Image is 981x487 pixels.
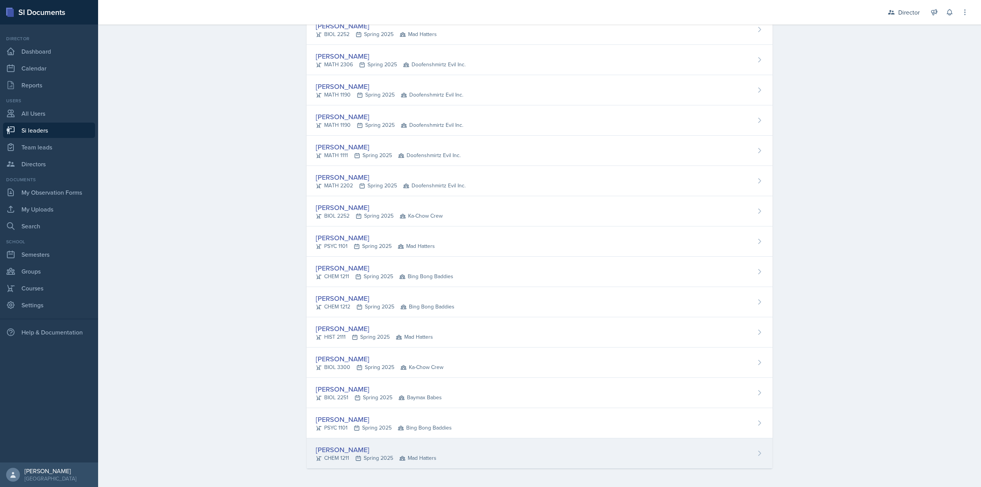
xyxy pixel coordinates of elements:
[307,378,773,408] a: [PERSON_NAME] BIOL 2251Spring 2025 Baymax Babes
[400,30,437,38] span: Mad Hatters
[307,287,773,317] a: [PERSON_NAME] CHEM 1212Spring 2025 Bing Bong Baddies
[3,238,95,245] div: School
[307,257,773,287] a: [PERSON_NAME] CHEM 1211Spring 2025 Bing Bong Baddies
[396,333,433,341] span: Mad Hatters
[307,226,773,257] a: [PERSON_NAME] PSYC 1101Spring 2025 Mad Hatters
[316,272,453,280] div: CHEM 1211 Spring 2025
[307,75,773,105] a: [PERSON_NAME] MATH 1190Spring 2025 Doofenshmirtz Evil Inc.
[316,233,435,243] div: [PERSON_NAME]
[398,242,435,250] span: Mad Hatters
[316,354,443,364] div: [PERSON_NAME]
[316,202,443,213] div: [PERSON_NAME]
[3,106,95,121] a: All Users
[307,348,773,378] a: [PERSON_NAME] BIOL 3300Spring 2025 Ka-Chow Crew
[316,81,463,92] div: [PERSON_NAME]
[316,263,453,273] div: [PERSON_NAME]
[316,394,442,402] div: BIOL 2251 Spring 2025
[3,247,95,262] a: Semesters
[403,182,466,190] span: Doofenshmirtz Evil Inc.
[307,45,773,75] a: [PERSON_NAME] MATH 2306Spring 2025 Doofenshmirtz Evil Inc.
[3,61,95,76] a: Calendar
[307,438,773,469] a: [PERSON_NAME] CHEM 1211Spring 2025 Mad Hatters
[316,424,452,432] div: PSYC 1101 Spring 2025
[403,61,466,69] span: Doofenshmirtz Evil Inc.
[316,142,461,152] div: [PERSON_NAME]
[3,280,95,296] a: Courses
[898,8,920,17] div: Director
[401,121,463,129] span: Doofenshmirtz Evil Inc.
[307,15,773,45] a: [PERSON_NAME] BIOL 2252Spring 2025 Mad Hatters
[3,264,95,279] a: Groups
[3,325,95,340] div: Help & Documentation
[3,202,95,217] a: My Uploads
[399,272,453,280] span: Bing Bong Baddies
[3,97,95,104] div: Users
[316,182,466,190] div: MATH 2202 Spring 2025
[3,44,95,59] a: Dashboard
[399,394,442,402] span: Baymax Babes
[316,333,433,341] div: HIST 2111 Spring 2025
[307,408,773,438] a: [PERSON_NAME] PSYC 1101Spring 2025 Bing Bong Baddies
[398,151,461,159] span: Doofenshmirtz Evil Inc.
[307,196,773,226] a: [PERSON_NAME] BIOL 2252Spring 2025 Ka-Chow Crew
[316,454,436,462] div: CHEM 1211 Spring 2025
[399,454,436,462] span: Mad Hatters
[398,424,452,432] span: Bing Bong Baddies
[316,112,463,122] div: [PERSON_NAME]
[316,414,452,425] div: [PERSON_NAME]
[3,185,95,200] a: My Observation Forms
[316,30,437,38] div: BIOL 2252 Spring 2025
[400,303,454,311] span: Bing Bong Baddies
[3,176,95,183] div: Documents
[307,317,773,348] a: [PERSON_NAME] HIST 2111Spring 2025 Mad Hatters
[316,51,466,61] div: [PERSON_NAME]
[316,21,437,31] div: [PERSON_NAME]
[316,121,463,129] div: MATH 1190 Spring 2025
[3,218,95,234] a: Search
[307,136,773,166] a: [PERSON_NAME] MATH 1111Spring 2025 Doofenshmirtz Evil Inc.
[307,105,773,136] a: [PERSON_NAME] MATH 1190Spring 2025 Doofenshmirtz Evil Inc.
[400,212,443,220] span: Ka-Chow Crew
[3,77,95,93] a: Reports
[316,363,443,371] div: BIOL 3300 Spring 2025
[401,91,463,99] span: Doofenshmirtz Evil Inc.
[316,151,461,159] div: MATH 1111 Spring 2025
[316,172,466,182] div: [PERSON_NAME]
[316,384,442,394] div: [PERSON_NAME]
[316,293,454,303] div: [PERSON_NAME]
[316,303,454,311] div: CHEM 1212 Spring 2025
[25,467,76,475] div: [PERSON_NAME]
[316,323,433,334] div: [PERSON_NAME]
[316,242,435,250] div: PSYC 1101 Spring 2025
[316,91,463,99] div: MATH 1190 Spring 2025
[316,61,466,69] div: MATH 2306 Spring 2025
[25,475,76,482] div: [GEOGRAPHIC_DATA]
[400,363,443,371] span: Ka-Chow Crew
[3,297,95,313] a: Settings
[307,166,773,196] a: [PERSON_NAME] MATH 2202Spring 2025 Doofenshmirtz Evil Inc.
[316,212,443,220] div: BIOL 2252 Spring 2025
[3,156,95,172] a: Directors
[316,444,436,455] div: [PERSON_NAME]
[3,139,95,155] a: Team leads
[3,123,95,138] a: Si leaders
[3,35,95,42] div: Director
